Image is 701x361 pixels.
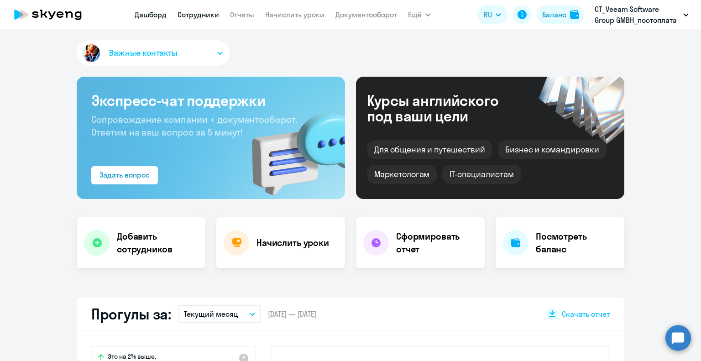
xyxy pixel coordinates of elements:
button: Ещё [408,5,431,24]
button: CT_Veeam Software Group GMBH_постоплата 2025 года, Veeam [590,4,693,26]
h3: Экспресс-чат поддержки [91,91,330,110]
p: Текущий месяц [184,309,238,319]
span: Ещё [408,9,422,20]
span: Важные контакты [109,47,178,59]
button: Важные контакты [77,40,230,66]
div: IT-специалистам [442,165,521,184]
div: Баланс [542,9,566,20]
span: RU [484,9,492,20]
button: Задать вопрос [91,166,158,184]
a: Дашборд [135,10,167,19]
a: Начислить уроки [265,10,324,19]
span: Скачать отчет [562,309,610,319]
button: Балансbalance [537,5,585,24]
div: Для общения и путешествий [367,140,492,159]
h4: Начислить уроки [256,236,329,249]
a: Сотрудники [178,10,219,19]
p: CT_Veeam Software Group GMBH_постоплата 2025 года, Veeam [595,4,680,26]
span: [DATE] — [DATE] [268,309,316,319]
button: Текущий месяц [178,305,261,323]
div: Маркетологам [367,165,437,184]
h4: Сформировать отчет [396,230,477,256]
div: Бизнес и командировки [498,140,607,159]
span: Сопровождение компании + документооборот. Ответим на ваш вопрос за 5 минут! [91,114,298,138]
img: bg-img [239,96,345,199]
button: RU [477,5,507,24]
img: avatar [80,42,102,64]
div: Задать вопрос [99,169,150,180]
div: Курсы английского под ваши цели [367,93,523,124]
h4: Посмотреть баланс [536,230,617,256]
img: balance [570,10,579,19]
h4: Добавить сотрудников [117,230,198,256]
a: Документооборот [335,10,397,19]
a: Отчеты [230,10,254,19]
h2: Прогулы за: [91,305,171,323]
